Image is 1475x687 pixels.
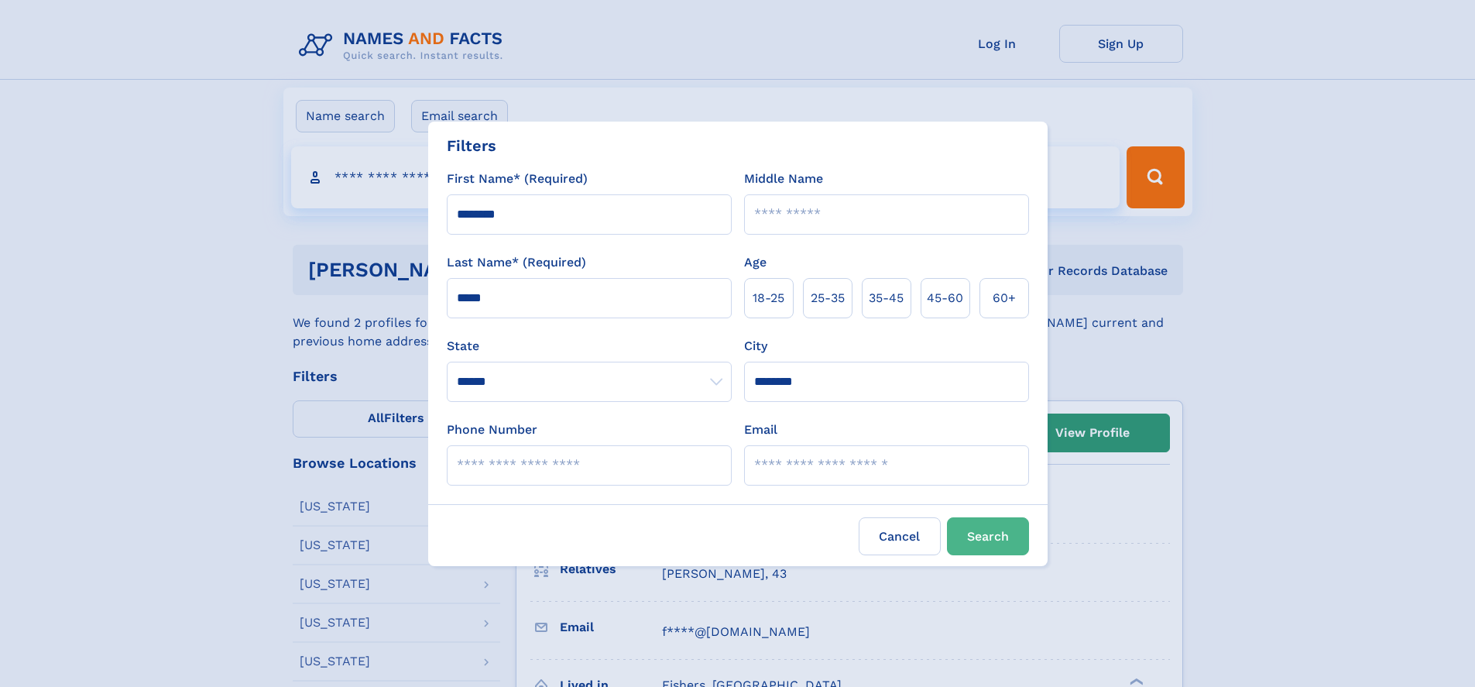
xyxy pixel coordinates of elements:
span: 25‑35 [811,289,845,307]
label: State [447,337,732,356]
span: 35‑45 [869,289,904,307]
span: 45‑60 [927,289,963,307]
label: Middle Name [744,170,823,188]
div: Filters [447,134,496,157]
label: Email [744,421,777,439]
button: Search [947,517,1029,555]
label: Phone Number [447,421,537,439]
label: City [744,337,767,356]
label: Cancel [859,517,941,555]
label: Last Name* (Required) [447,253,586,272]
label: First Name* (Required) [447,170,588,188]
label: Age [744,253,767,272]
span: 60+ [993,289,1016,307]
span: 18‑25 [753,289,784,307]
